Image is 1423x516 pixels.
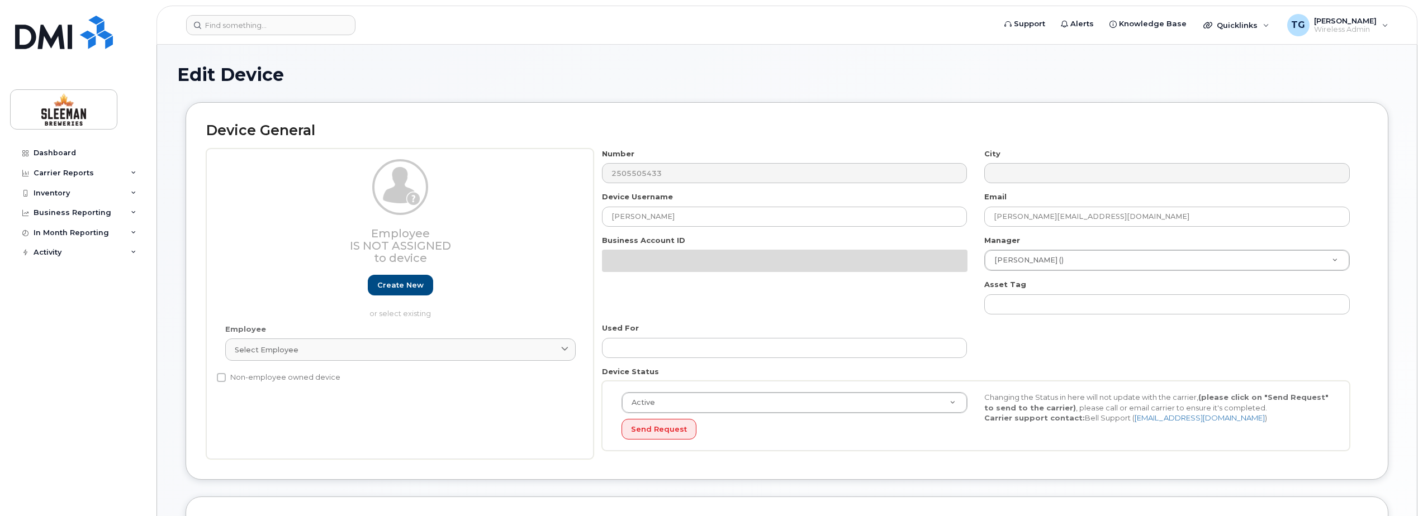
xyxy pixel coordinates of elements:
[217,371,340,384] label: Non-employee owned device
[602,366,659,377] label: Device Status
[984,413,1085,422] strong: Carrier support contact:
[602,235,685,246] label: Business Account ID
[984,149,1000,159] label: City
[225,324,266,335] label: Employee
[225,338,576,361] a: Select employee
[235,345,298,355] span: Select employee
[217,373,226,382] input: Non-employee owned device
[368,275,433,295] a: Create new
[984,393,1329,412] strong: (please click on "Send Request" to send to the carrier)
[984,279,1026,290] label: Asset Tag
[225,227,576,264] h3: Employee
[177,65,1397,84] h1: Edit Device
[602,149,634,159] label: Number
[1135,413,1265,422] a: [EMAIL_ADDRESS][DOMAIN_NAME]
[985,250,1349,270] a: [PERSON_NAME] ()
[602,192,673,202] label: Device Username
[225,308,576,319] p: or select existing
[625,398,655,408] span: Active
[976,392,1339,423] div: Changing the Status in here will not update with the carrier, , please call or email carrier to e...
[984,192,1007,202] label: Email
[622,419,696,439] button: Send Request
[984,235,1020,246] label: Manager
[374,251,427,265] span: to device
[350,239,451,252] span: Is not assigned
[206,123,1368,138] h2: Device General
[988,255,1064,265] span: [PERSON_NAME] ()
[602,323,639,333] label: Used For
[622,393,967,413] a: Active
